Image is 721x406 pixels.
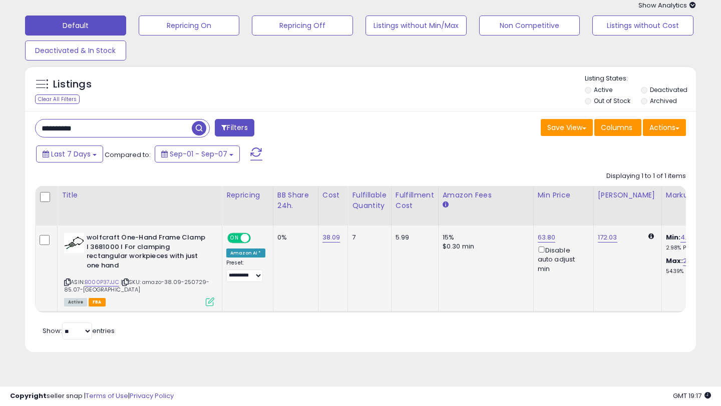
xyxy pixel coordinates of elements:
[601,122,632,132] span: Columns
[443,200,449,209] small: Amazon Fees.
[53,77,92,91] h5: Listings
[592,15,693,35] button: Listings without Cost
[322,190,344,200] div: Cost
[666,232,681,242] b: Min:
[277,233,310,242] div: 0%
[105,150,151,159] span: Compared to:
[680,232,695,242] a: 4.99
[541,119,593,136] button: Save View
[35,94,80,104] div: Clear All Filters
[538,190,589,200] div: Min Price
[683,256,705,266] a: 245.66
[538,244,586,273] div: Disable auto adjust min
[139,15,240,35] button: Repricing On
[228,234,241,242] span: ON
[443,233,526,242] div: 15%
[226,190,269,200] div: Repricing
[638,0,696,10] span: Show Analytics
[25,40,126,60] button: Deactivated & In Stock
[64,233,214,305] div: ASIN:
[226,259,265,282] div: Preset:
[606,171,686,181] div: Displaying 1 to 1 of 1 items
[85,278,119,286] a: B000P37JJC
[64,233,84,253] img: 41ETHw9ttoL._SL40_.jpg
[87,233,208,272] b: wolfcraft One-Hand Frame Clamp I 3681000 I For clamping rectangular workpieces with just one hand
[443,242,526,251] div: $0.30 min
[62,190,218,200] div: Title
[650,96,677,105] label: Archived
[64,278,209,293] span: | SKU: amazo-38.09-250729-85.07-[GEOGRAPHIC_DATA]
[673,391,711,400] span: 2025-09-15 19:17 GMT
[10,391,174,401] div: seller snap | |
[352,190,387,211] div: Fulfillable Quantity
[252,15,353,35] button: Repricing Off
[396,233,431,242] div: 5.99
[43,326,115,335] span: Show: entries
[443,190,529,200] div: Amazon Fees
[594,119,641,136] button: Columns
[643,119,686,136] button: Actions
[25,15,126,35] button: Default
[64,298,87,306] span: All listings currently available for purchase on Amazon
[396,190,434,211] div: Fulfillment Cost
[89,298,106,306] span: FBA
[10,391,47,400] strong: Copyright
[86,391,128,400] a: Terms of Use
[594,96,630,105] label: Out of Stock
[36,145,103,162] button: Last 7 Days
[594,85,612,94] label: Active
[226,248,265,257] div: Amazon AI *
[666,256,683,265] b: Max:
[352,233,383,242] div: 7
[585,74,696,83] p: Listing States:
[366,15,467,35] button: Listings without Min/Max
[155,145,240,162] button: Sep-01 - Sep-07
[650,85,687,94] label: Deactivated
[170,149,227,159] span: Sep-01 - Sep-07
[322,232,340,242] a: 38.09
[215,119,254,136] button: Filters
[479,15,580,35] button: Non Competitive
[130,391,174,400] a: Privacy Policy
[249,234,265,242] span: OFF
[598,190,657,200] div: [PERSON_NAME]
[277,190,314,211] div: BB Share 24h.
[51,149,91,159] span: Last 7 Days
[598,232,617,242] a: 172.03
[538,232,556,242] a: 63.80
